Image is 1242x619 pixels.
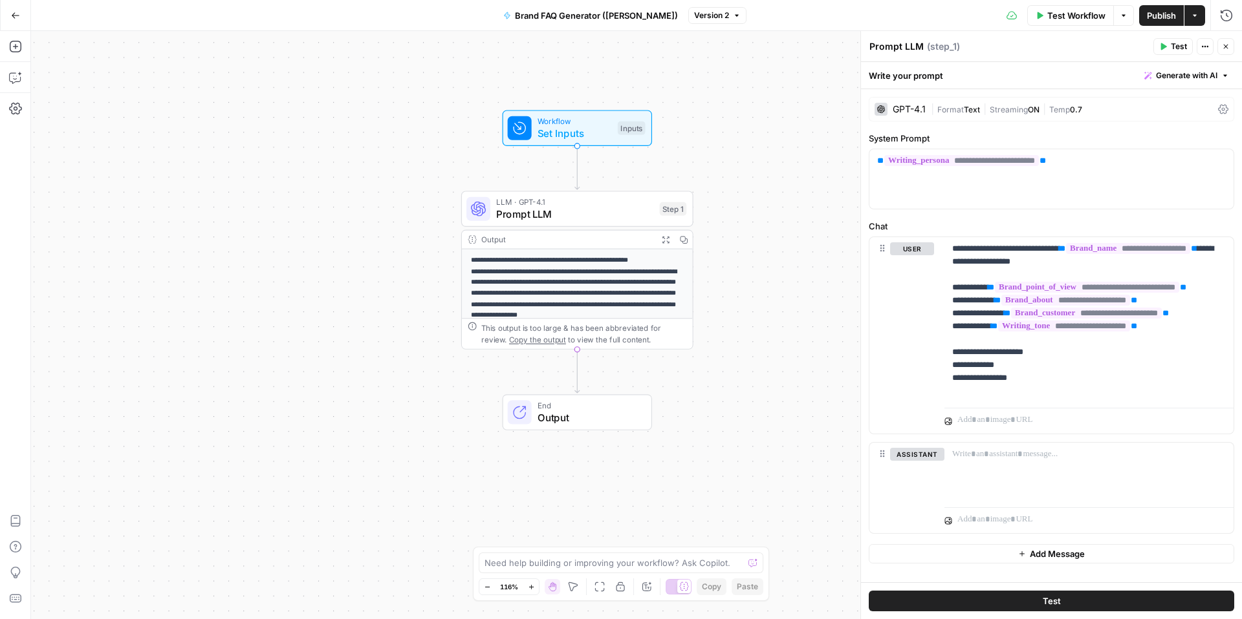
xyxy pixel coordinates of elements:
span: ( step_1 ) [927,40,960,53]
label: Chat [869,220,1234,233]
span: Paste [737,581,758,593]
span: Workflow [538,116,612,128]
span: End [538,399,639,412]
span: 116% [500,582,518,592]
g: Edge from start to step_1 [575,146,580,189]
span: Publish [1147,9,1176,22]
button: assistant [890,448,944,461]
button: Version 2 [688,7,746,24]
textarea: Prompt LLM [869,40,924,53]
button: Test Workflow [1027,5,1113,26]
div: GPT-4.1 [893,105,926,114]
span: Format [937,105,964,114]
button: Copy [697,578,726,595]
g: Edge from step_1 to end [575,350,580,393]
span: Output [538,410,639,425]
span: Set Inputs [538,126,612,141]
span: Brand FAQ Generator ([PERSON_NAME]) [515,9,678,22]
button: user [890,242,934,255]
button: Test [1153,38,1193,55]
div: Write your prompt [861,62,1242,89]
span: 0.7 [1070,105,1082,114]
button: Test [869,591,1234,611]
span: Test Workflow [1047,9,1106,22]
span: Copy [702,581,721,593]
button: Brand FAQ Generator ([PERSON_NAME]) [496,5,686,26]
span: Add Message [1030,547,1085,560]
span: Copy the output [509,335,566,344]
span: LLM · GPT-4.1 [496,196,653,209]
div: Output [481,233,652,246]
span: | [931,102,937,115]
span: Temp [1049,105,1070,114]
div: assistant [869,443,934,533]
div: WorkflowSet InputsInputs [461,110,693,146]
span: | [1040,102,1049,115]
div: EndOutput [461,394,693,430]
span: Test [1171,41,1187,52]
div: This output is too large & has been abbreviated for review. to view the full content. [481,322,686,346]
div: Step 1 [660,202,687,216]
span: Test [1043,594,1061,607]
button: Generate with AI [1139,67,1234,84]
div: user [869,237,934,434]
button: Paste [732,578,763,595]
span: | [980,102,990,115]
span: Text [964,105,980,114]
span: Version 2 [694,10,729,21]
label: System Prompt [869,132,1234,145]
span: Prompt LLM [496,207,653,222]
button: Add Message [869,544,1234,563]
button: Publish [1139,5,1184,26]
span: ON [1028,105,1040,114]
span: Streaming [990,105,1028,114]
span: Generate with AI [1156,70,1217,81]
div: Inputs [618,121,646,135]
